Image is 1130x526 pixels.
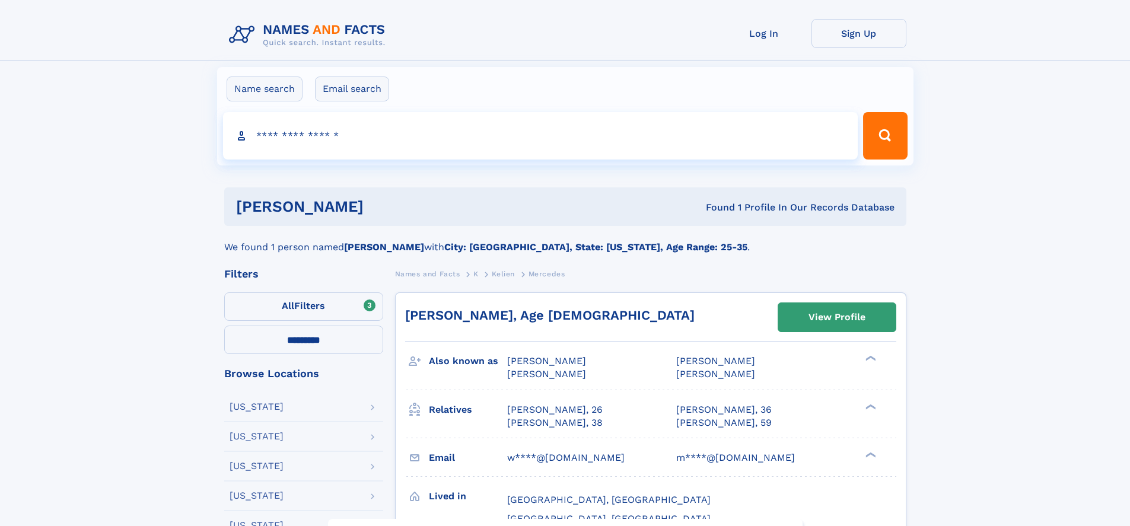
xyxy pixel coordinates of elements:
[230,432,284,441] div: [US_STATE]
[224,19,395,51] img: Logo Names and Facts
[507,513,711,524] span: [GEOGRAPHIC_DATA], [GEOGRAPHIC_DATA]
[473,266,479,281] a: K
[224,269,383,279] div: Filters
[808,304,865,331] div: View Profile
[492,270,515,278] span: Kelien
[676,368,755,380] span: [PERSON_NAME]
[405,308,695,323] a: [PERSON_NAME], Age [DEMOGRAPHIC_DATA]
[778,303,896,331] a: View Profile
[344,241,424,253] b: [PERSON_NAME]
[534,201,895,214] div: Found 1 Profile In Our Records Database
[507,403,603,416] a: [PERSON_NAME], 26
[492,266,515,281] a: Kelien
[862,403,877,410] div: ❯
[676,403,772,416] a: [PERSON_NAME], 36
[429,486,507,506] h3: Lived in
[507,416,603,429] a: [PERSON_NAME], 38
[230,491,284,501] div: [US_STATE]
[529,270,565,278] span: Mercedes
[717,19,811,48] a: Log In
[473,270,479,278] span: K
[224,368,383,379] div: Browse Locations
[507,494,711,505] span: [GEOGRAPHIC_DATA], [GEOGRAPHIC_DATA]
[862,355,877,362] div: ❯
[507,368,586,380] span: [PERSON_NAME]
[282,300,294,311] span: All
[227,76,303,101] label: Name search
[429,400,507,420] h3: Relatives
[507,355,586,366] span: [PERSON_NAME]
[429,448,507,468] h3: Email
[224,292,383,321] label: Filters
[224,226,906,254] div: We found 1 person named with .
[395,266,460,281] a: Names and Facts
[444,241,747,253] b: City: [GEOGRAPHIC_DATA], State: [US_STATE], Age Range: 25-35
[863,112,907,160] button: Search Button
[676,416,772,429] a: [PERSON_NAME], 59
[862,451,877,458] div: ❯
[223,112,858,160] input: search input
[230,402,284,412] div: [US_STATE]
[676,355,755,366] span: [PERSON_NAME]
[811,19,906,48] a: Sign Up
[315,76,389,101] label: Email search
[230,461,284,471] div: [US_STATE]
[236,199,535,214] h1: [PERSON_NAME]
[429,351,507,371] h3: Also known as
